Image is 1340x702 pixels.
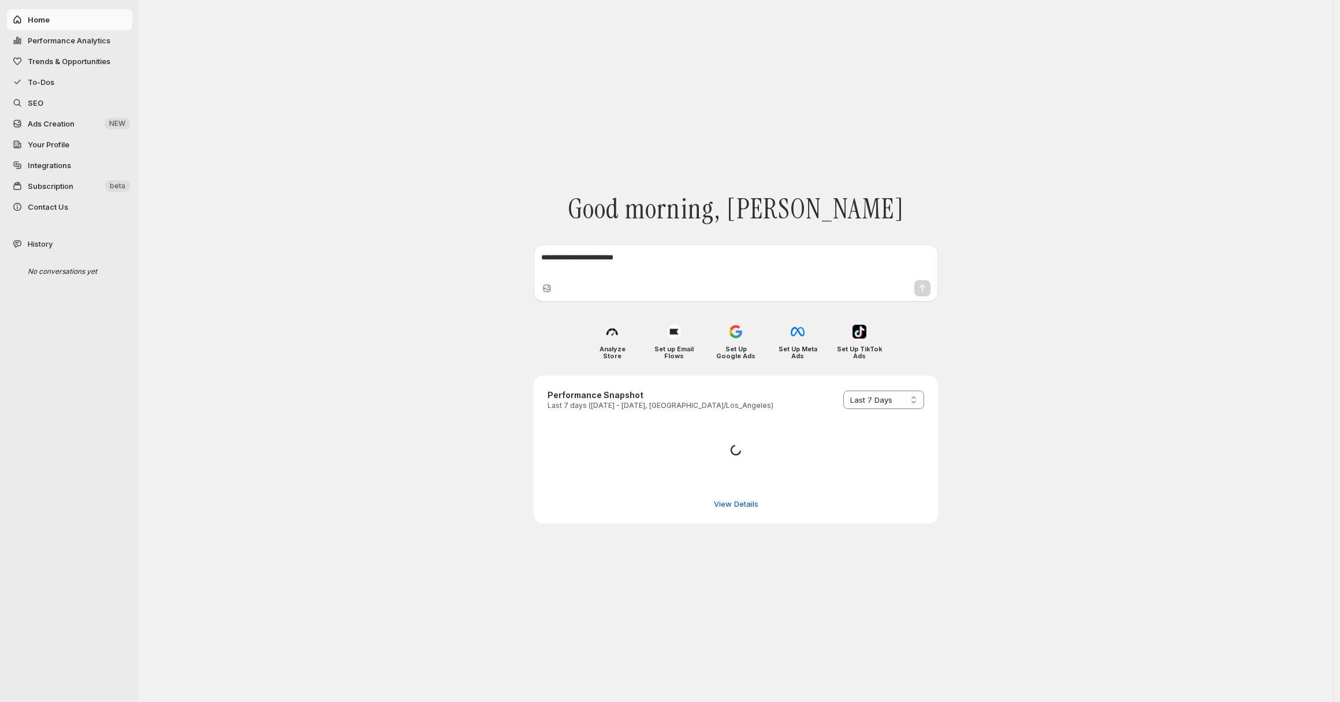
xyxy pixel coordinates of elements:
[791,325,805,339] img: Set Up Meta Ads icon
[28,15,50,24] span: Home
[28,238,53,250] span: History
[7,72,132,92] button: To-Dos
[7,30,132,51] button: Performance Analytics
[714,498,758,510] span: View Details
[7,176,132,196] button: Subscription
[110,181,125,191] span: beta
[837,346,883,359] h4: Set Up TikTok Ads
[707,495,765,513] button: View detailed performance
[590,346,635,359] h4: Analyze Store
[667,325,681,339] img: Set up Email Flows icon
[28,202,68,211] span: Contact Us
[28,181,73,191] span: Subscription
[713,346,759,359] h4: Set Up Google Ads
[28,77,54,87] span: To-Dos
[109,119,125,128] span: NEW
[28,161,71,170] span: Integrations
[7,113,132,134] button: Ads Creation
[853,325,866,339] img: Set Up TikTok Ads icon
[7,155,132,176] a: Integrations
[28,140,69,149] span: Your Profile
[7,9,132,30] button: Home
[7,196,132,217] button: Contact Us
[18,261,128,282] div: No conversations yet
[652,346,697,359] h4: Set up Email Flows
[28,36,110,45] span: Performance Analytics
[729,325,743,339] img: Set Up Google Ads icon
[605,325,619,339] img: Analyze Store icon
[7,92,132,113] a: SEO
[568,192,904,226] span: Good morning, [PERSON_NAME]
[548,389,773,401] h3: Performance Snapshot
[775,346,821,359] h4: Set Up Meta Ads
[7,51,132,72] button: Trends & Opportunities
[548,401,773,410] p: Last 7 days ([DATE] - [DATE], [GEOGRAPHIC_DATA]/Los_Angeles)
[7,134,132,155] a: Your Profile
[28,119,75,128] span: Ads Creation
[28,57,110,66] span: Trends & Opportunities
[28,98,43,107] span: SEO
[541,283,553,294] button: Upload image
